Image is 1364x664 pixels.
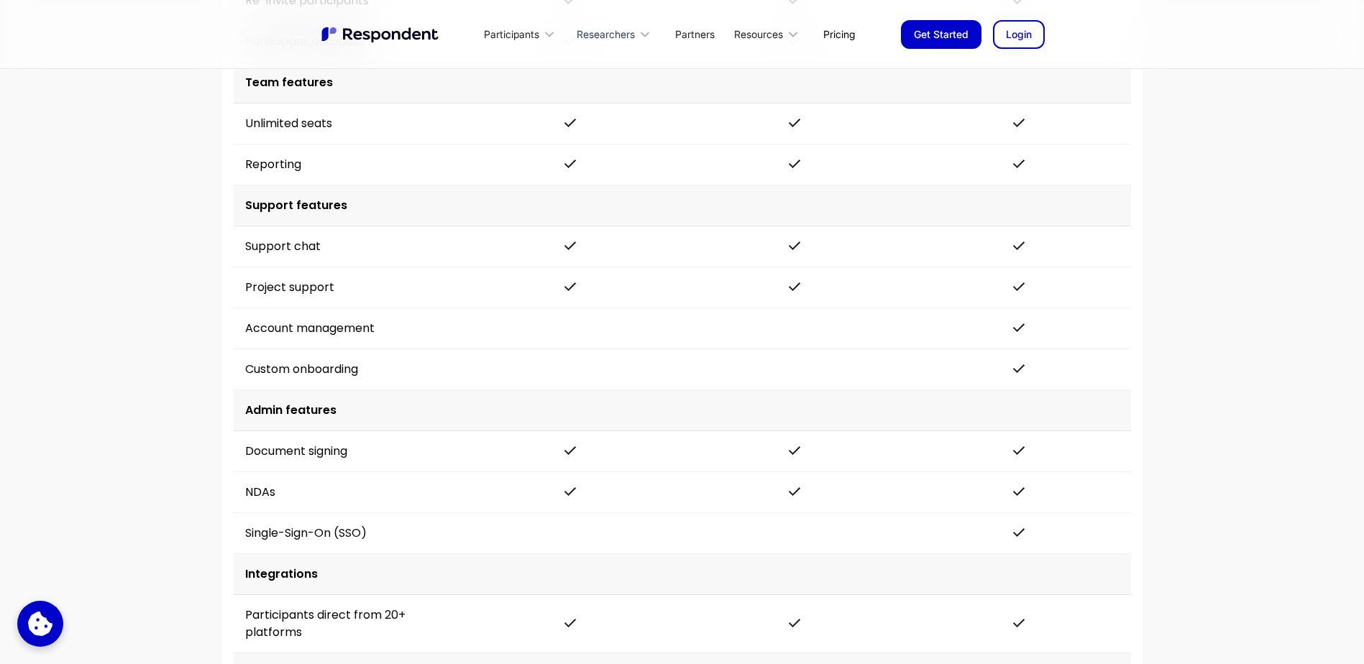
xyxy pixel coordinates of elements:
td: Account management [234,308,458,349]
a: home [320,25,442,44]
td: Custom onboarding [234,349,458,390]
td: Participants direct from 20+ platforms [234,595,458,653]
td: Reporting [234,144,458,185]
div: Participants [476,17,568,51]
td: Admin features [234,390,1131,431]
td: Project support [234,267,458,308]
a: Login [993,20,1045,49]
td: Team features [234,63,1131,103]
td: NDAs [234,472,458,513]
div: Resources [734,27,783,42]
a: Pricing [812,17,866,51]
td: Unlimited seats [234,103,458,144]
a: Get Started [901,20,981,49]
td: Support chat [234,226,458,267]
td: Document signing [234,431,458,472]
td: Single-Sign-On (SSO) [234,513,458,554]
td: Integrations [234,554,1131,595]
div: Participants [484,27,539,42]
a: Partners [664,17,726,51]
div: Researchers [568,17,663,51]
div: Researchers [577,27,635,42]
img: Untitled UI logotext [320,25,442,44]
td: Support features [234,185,1131,226]
div: Resources [726,17,812,51]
